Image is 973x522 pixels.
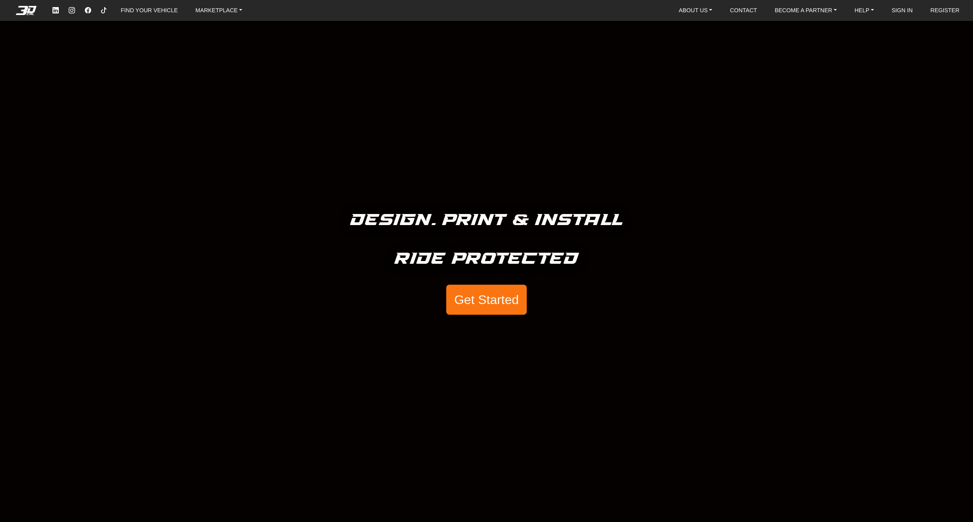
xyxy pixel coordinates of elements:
[727,4,760,17] a: CONTACT
[771,4,840,17] a: BECOME A PARTNER
[851,4,877,17] a: HELP
[675,4,715,17] a: ABOUT US
[118,4,181,17] a: FIND YOUR VEHICLE
[446,285,527,315] button: Get Started
[350,207,623,233] h5: Design. Print & Install
[889,4,916,17] a: SIGN IN
[927,4,963,17] a: REGISTER
[192,4,245,17] a: MARKETPLACE
[395,246,579,272] h5: Ride Protected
